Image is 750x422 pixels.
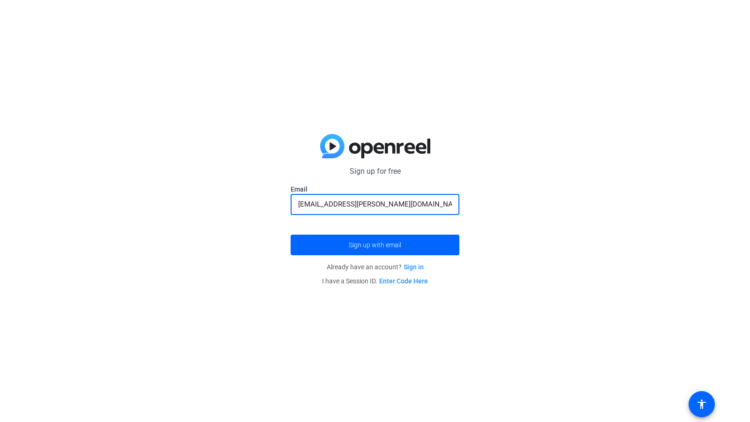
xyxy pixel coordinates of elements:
label: Email [291,185,459,194]
a: Sign in [404,263,424,271]
a: Enter Code Here [379,277,428,285]
mat-icon: accessibility [696,399,707,410]
span: Already have an account? [327,263,424,271]
img: blue-gradient.svg [320,134,430,158]
span: I have a Session ID. [322,277,428,285]
input: Enter Email Address [298,199,452,210]
button: Sign up with email [291,235,459,255]
p: Sign up for free [291,166,459,177]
